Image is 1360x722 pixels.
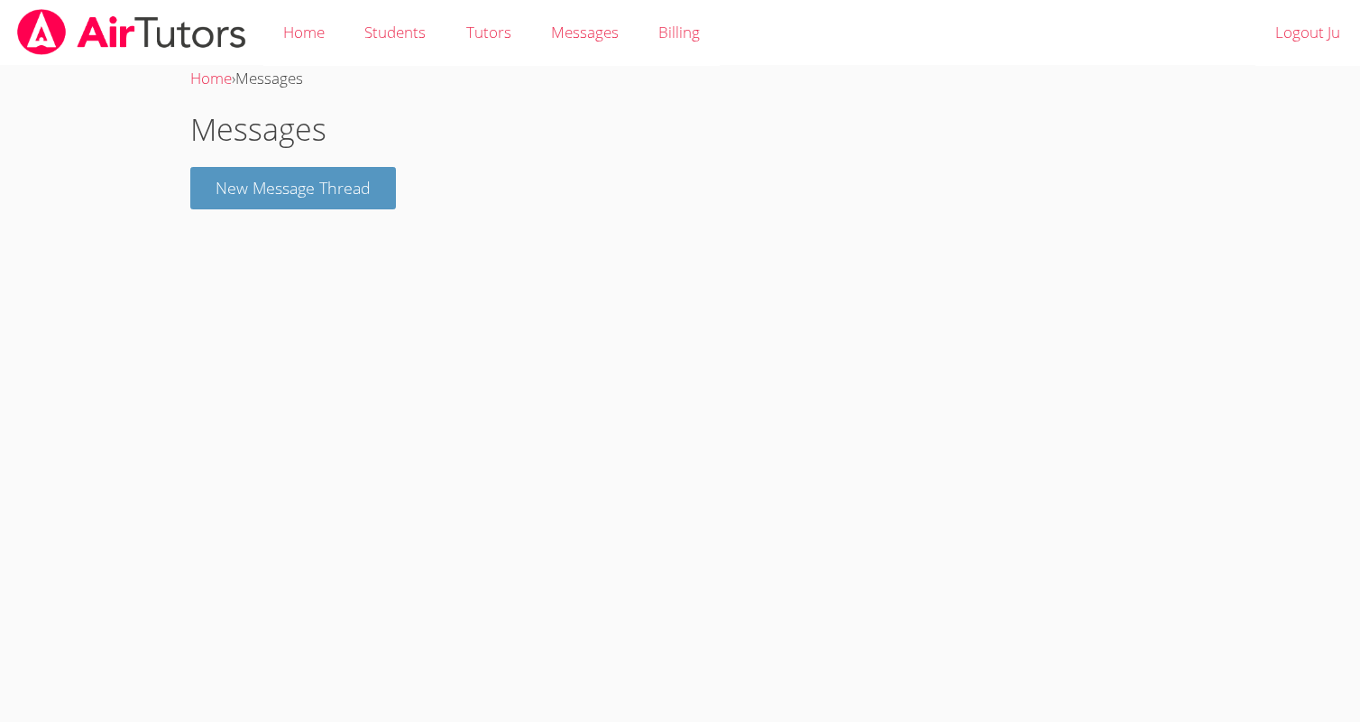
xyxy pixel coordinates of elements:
[15,9,248,55] img: airtutors_banner-c4298cdbf04f3fff15de1276eac7730deb9818008684d7c2e4769d2f7ddbe033.png
[551,22,619,42] span: Messages
[235,68,303,88] span: Messages
[190,106,1170,153] h1: Messages
[190,66,1170,92] div: ›
[190,68,232,88] a: Home
[190,167,396,209] button: New Message Thread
